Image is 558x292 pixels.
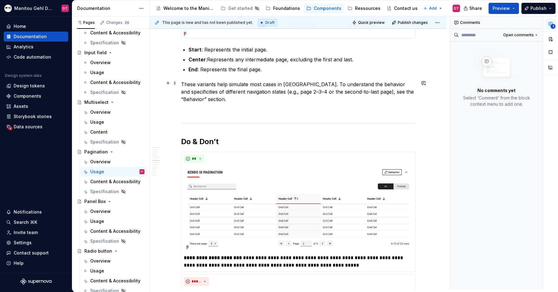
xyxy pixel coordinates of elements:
[14,83,45,89] div: Design tokens
[80,167,147,177] a: UsageDT
[355,5,380,11] div: Ressources
[80,276,147,286] a: Content & Accessibility
[74,97,147,107] a: Multiselect
[188,56,415,63] p: :
[77,5,136,11] div: Documentation
[218,3,262,13] a: Get started
[228,5,253,11] div: Get started
[90,218,104,224] div: Usage
[4,207,68,217] button: Notifications
[4,52,68,62] a: Code automation
[4,91,68,101] a: Components
[90,188,119,195] div: Specification
[163,5,215,11] div: Welcome to the Manitou and Gehl Design System
[74,246,147,256] a: Radio button
[74,147,147,157] a: Pagination
[14,240,32,246] div: Settings
[4,122,68,132] a: Data sources
[90,258,111,264] div: Overview
[4,42,68,52] a: Analytics
[14,209,42,215] div: Notifications
[4,258,68,268] button: Help
[454,6,459,11] div: DT
[80,266,147,276] a: Usage
[450,16,543,29] div: Comments
[14,93,41,99] div: Components
[80,87,147,97] a: Specification
[20,278,51,285] svg: Supernova Logo
[469,5,482,11] span: Share
[80,256,147,266] a: Overview
[489,3,519,14] button: Preview
[80,58,147,68] a: Overview
[90,40,119,46] div: Specification
[80,206,147,216] a: Overview
[90,69,104,76] div: Usage
[80,68,147,77] a: Usage
[350,18,387,27] button: Quick preview
[14,260,24,266] div: Help
[263,3,303,13] a: Foundations
[500,31,540,39] button: Open comments
[14,54,51,60] div: Code automation
[80,216,147,226] a: Usage
[80,226,147,236] a: Content & Accessibility
[90,109,111,115] div: Overview
[77,20,95,25] div: Pages
[14,219,37,225] div: Search ⌘K
[4,228,68,237] a: Invite team
[390,18,431,27] button: Publish changes
[188,66,197,73] strong: End
[90,278,140,284] div: Content & Accessibility
[551,24,556,29] span: 1
[14,250,49,256] div: Contact support
[14,44,33,50] div: Analytics
[90,228,140,234] div: Content & Accessibility
[4,81,68,91] a: Design tokens
[458,95,535,107] p: Select ‘Comment’ from the block context menu to add one.
[4,5,12,12] img: e5cfe62c-2ffb-4aae-a2e8-6f19d60e01f1.png
[265,20,275,25] span: Draft
[80,38,147,48] a: Specification
[5,73,42,78] div: Design system data
[181,81,415,103] p: These variants help simulate most cases in [GEOGRAPHIC_DATA]. To understand the behavior and spec...
[14,33,47,40] div: Documentation
[90,139,119,145] div: Specification
[358,20,385,25] span: Quick preview
[153,3,217,13] a: Welcome to the Manitou and Gehl Design System
[90,129,108,135] div: Content
[14,23,26,29] div: Home
[90,79,140,86] div: Content & Accessibility
[394,5,418,11] div: Contact us
[80,107,147,117] a: Overview
[14,103,28,109] div: Assets
[503,33,534,38] span: Open comments
[80,117,147,127] a: Usage
[80,77,147,87] a: Content & Accessibility
[4,101,68,111] a: Assets
[90,60,111,66] div: Overview
[273,5,300,11] div: Foundations
[90,159,111,165] div: Overview
[183,96,204,102] commenthighlight: Behavior
[266,46,267,53] commenthighlight: .
[4,248,68,258] button: Contact support
[477,87,516,94] p: No comments yet
[181,137,415,147] h2: Do & Don’t
[124,20,130,25] span: 26
[314,5,341,11] div: Components
[384,3,420,13] a: Contact us
[84,149,108,155] div: Pagination
[90,208,111,215] div: Overview
[80,236,147,246] a: Specification
[80,28,147,38] a: Content & Accessibility
[84,50,107,56] div: Input field
[460,3,486,14] button: Share
[90,30,140,36] div: Content & Accessibility
[74,48,147,58] a: Input field
[84,198,106,205] div: Panel Box
[4,112,68,122] a: Storybook stories
[84,248,112,254] div: Radio button
[345,3,383,13] a: Ressources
